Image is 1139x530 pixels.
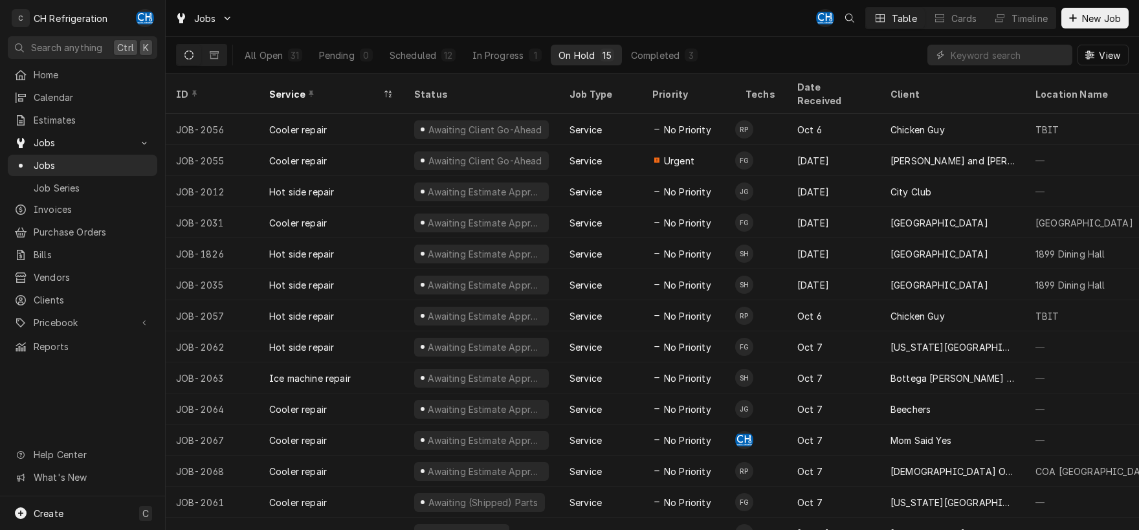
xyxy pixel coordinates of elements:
div: SH [735,369,753,387]
div: Oct 6 [787,114,880,145]
div: Awaiting Estimate Approval [426,309,544,323]
div: Awaiting (Shipped) Parts [426,496,539,509]
a: Go to Help Center [8,444,157,465]
div: JOB-2062 [166,331,259,362]
span: No Priority [664,496,711,509]
span: Bills [34,248,151,261]
span: What's New [34,470,149,484]
div: TBIT [1035,309,1059,323]
div: 1899 Dining Hall [1035,278,1105,292]
span: Estimates [34,113,151,127]
div: Cooler repair [269,154,327,168]
div: Chris Hiraga's Avatar [735,431,753,449]
div: Cooler repair [269,434,327,447]
div: Awaiting Estimate Approval [426,403,544,416]
div: JOB-1826 [166,238,259,269]
div: FG [735,214,753,232]
div: Chicken Guy [890,123,945,137]
span: Vendors [34,271,151,284]
div: Josh Galindo's Avatar [735,400,753,418]
div: Oct 7 [787,331,880,362]
div: Steven Hiraga's Avatar [735,276,753,294]
div: 1 [531,49,539,62]
span: Purchase Orders [34,225,151,239]
div: [DATE] [787,207,880,238]
span: Urgent [664,154,694,168]
div: Fred Gonzalez's Avatar [735,493,753,511]
div: Status [414,87,546,101]
div: Oct 7 [787,425,880,456]
div: 15 [603,49,611,62]
div: [US_STATE][GEOGRAPHIC_DATA], [PERSON_NAME][GEOGRAPHIC_DATA] [890,496,1015,509]
span: New Job [1079,12,1123,25]
div: Chicken Guy [890,309,945,323]
div: JOB-2061 [166,487,259,518]
div: Cooler repair [269,123,327,137]
a: Estimates [8,109,157,131]
div: Cooler repair [269,216,327,230]
span: Search anything [31,41,102,54]
div: Oct 7 [787,362,880,393]
div: Service [569,434,602,447]
span: No Priority [664,371,711,385]
div: Cooler repair [269,496,327,509]
span: Job Series [34,181,151,195]
div: Fred Gonzalez's Avatar [735,214,753,232]
div: Completed [631,49,680,62]
span: View [1096,49,1123,62]
a: Purchase Orders [8,221,157,243]
span: K [143,41,149,54]
div: ID [176,87,246,101]
div: Awaiting Client Go-Ahead [426,123,543,137]
div: [GEOGRAPHIC_DATA] [890,278,988,292]
div: Service [569,123,602,137]
div: City Club [890,185,931,199]
div: TBIT [1035,123,1059,137]
a: Jobs [8,155,157,176]
div: 1899 Dining Hall [1035,247,1105,261]
div: Josh Galindo's Avatar [735,182,753,201]
div: [DEMOGRAPHIC_DATA] Outreach in Action (COA) [890,465,1015,478]
button: View [1078,45,1129,65]
div: Ice machine repair [269,371,351,385]
div: Service [569,216,602,230]
span: Home [34,68,151,82]
div: 0 [362,49,370,62]
button: Search anythingCtrlK [8,36,157,59]
div: Service [569,247,602,261]
span: No Priority [664,465,711,478]
div: Hot side repair [269,247,334,261]
button: Open search [839,8,860,28]
div: Table [892,12,917,25]
div: Steven Hiraga's Avatar [735,369,753,387]
div: Cards [951,12,977,25]
div: Awaiting Estimate Approval [426,371,544,385]
a: Job Series [8,177,157,199]
div: CH Refrigeration [34,12,108,25]
div: Oct 7 [787,456,880,487]
div: JOB-2057 [166,300,259,331]
div: Service [569,278,602,292]
div: JG [735,400,753,418]
a: Invoices [8,199,157,220]
input: Keyword search [951,45,1066,65]
a: Clients [8,289,157,311]
div: [DATE] [787,238,880,269]
div: Oct 7 [787,487,880,518]
span: Jobs [34,136,131,149]
a: Go to Jobs [8,132,157,153]
span: Jobs [194,12,216,25]
button: New Job [1061,8,1129,28]
div: Hot side repair [269,185,334,199]
span: No Priority [664,309,711,323]
div: JOB-2056 [166,114,259,145]
div: Hot side repair [269,278,334,292]
a: Go to Pricebook [8,312,157,333]
div: [DATE] [787,176,880,207]
div: Mom Said Yes [890,434,951,447]
div: Oct 6 [787,300,880,331]
div: Techs [746,87,777,101]
a: Home [8,64,157,85]
div: Hot side repair [269,340,334,354]
div: Service [569,403,602,416]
